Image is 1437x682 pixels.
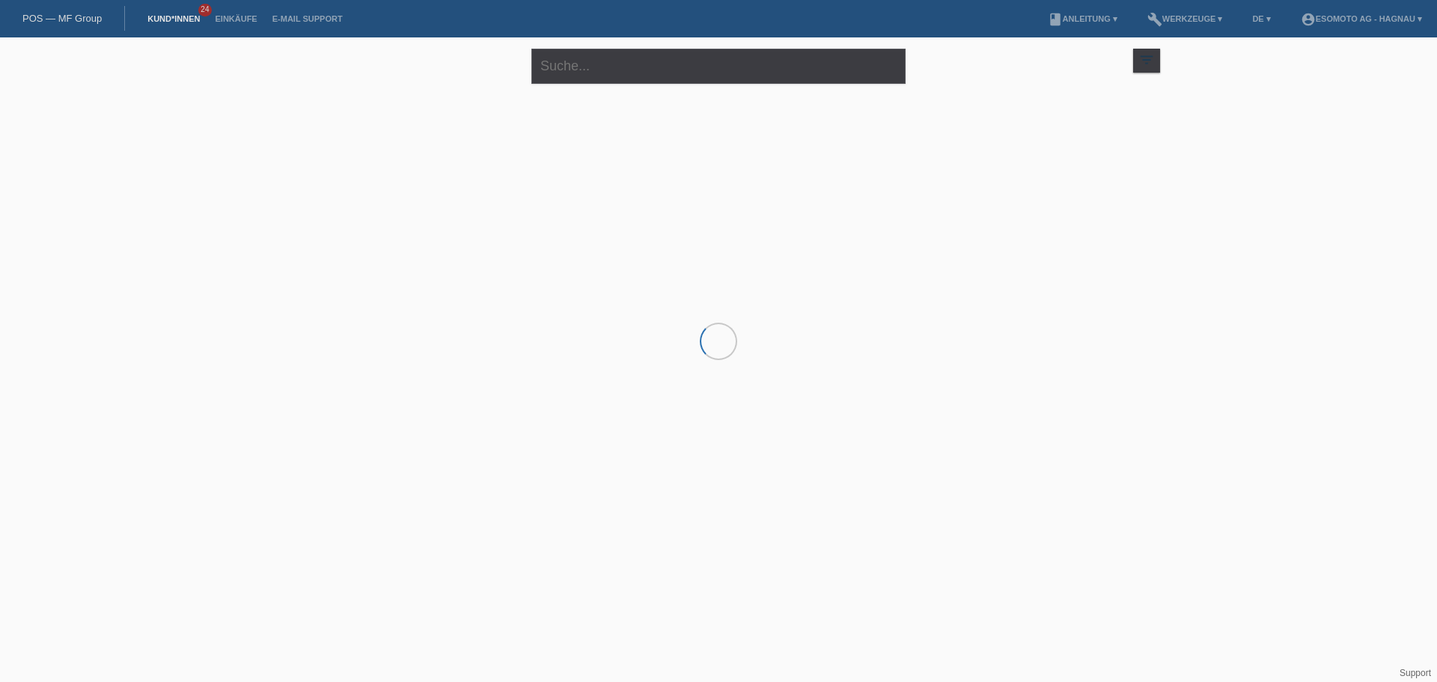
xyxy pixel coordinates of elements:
a: POS — MF Group [22,13,102,24]
a: account_circleEsomoto AG - Hagnau ▾ [1293,14,1430,23]
a: DE ▾ [1245,14,1278,23]
a: Einkäufe [207,14,264,23]
i: book [1048,12,1063,27]
i: account_circle [1301,12,1316,27]
a: buildWerkzeuge ▾ [1140,14,1230,23]
a: Kund*innen [140,14,207,23]
a: E-Mail Support [265,14,350,23]
a: Support [1400,668,1431,678]
a: bookAnleitung ▾ [1040,14,1125,23]
i: filter_list [1138,52,1155,68]
input: Suche... [531,49,906,84]
i: build [1147,12,1162,27]
span: 24 [198,4,212,16]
